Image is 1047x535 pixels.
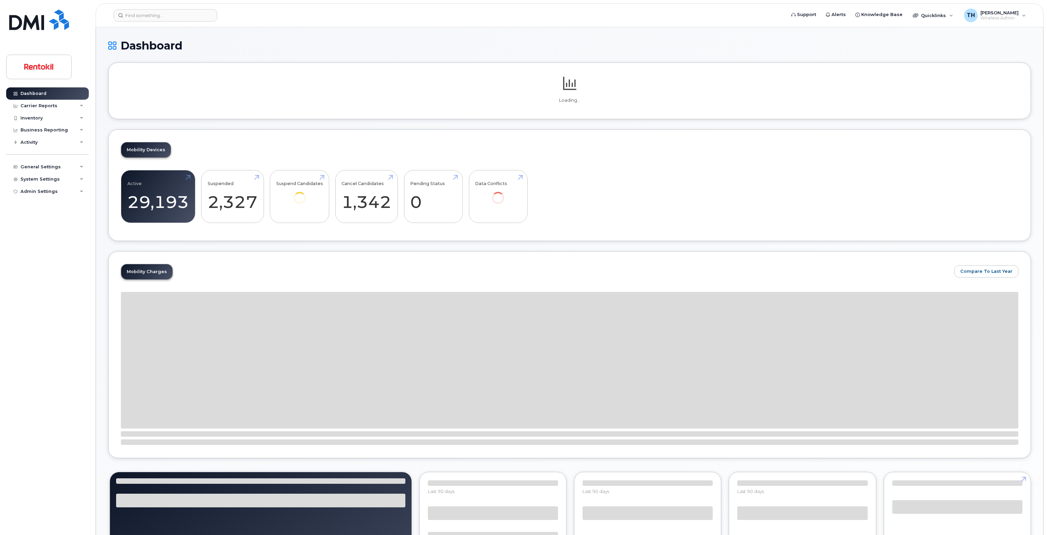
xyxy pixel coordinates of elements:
p: Loading... [121,97,1018,103]
h1: Dashboard [108,40,1031,52]
span: Last 90 days [583,489,609,494]
a: Data Conflicts [475,174,521,213]
span: Compare To Last Year [960,268,1013,274]
a: Suspended 2,327 [208,174,257,219]
a: Suspend Candidates [276,174,323,213]
a: Active 29,193 [127,174,189,219]
a: Mobility Charges [121,264,172,279]
span: Last 90 days [428,489,455,494]
span: Last 90 days [737,489,764,494]
a: Cancel Candidates 1,342 [341,174,391,219]
a: Pending Status 0 [410,174,456,219]
button: Compare To Last Year [954,265,1018,278]
a: Mobility Devices [121,142,171,157]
